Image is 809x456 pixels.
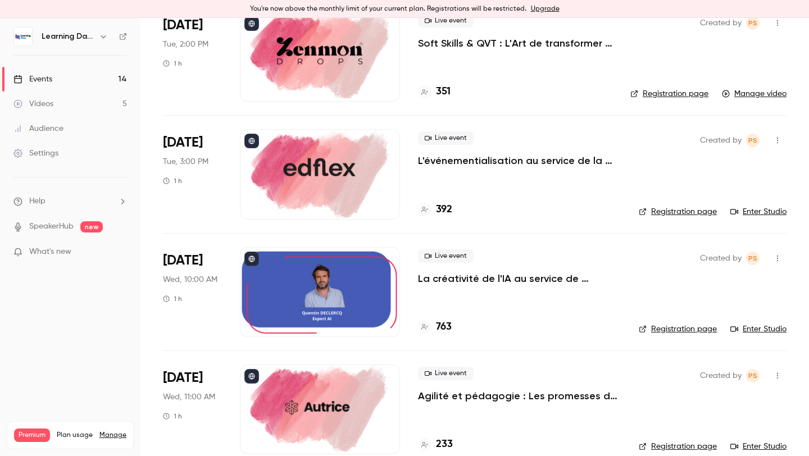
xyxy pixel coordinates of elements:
span: Premium [14,428,50,442]
h4: 392 [436,202,452,217]
h4: 763 [436,320,452,335]
h6: Learning Days [42,31,94,42]
a: Upgrade [531,4,560,13]
h4: 233 [436,437,453,452]
span: [DATE] [163,16,203,34]
a: 233 [418,437,453,452]
span: Help [29,195,46,207]
span: [DATE] [163,252,203,270]
span: PS [748,369,757,382]
span: Prad Selvarajah [746,134,760,147]
span: Wed, 10:00 AM [163,274,217,285]
span: [DATE] [163,369,203,387]
span: [DATE] [163,134,203,152]
div: Oct 7 Tue, 2:00 PM (Europe/Paris) [163,12,222,102]
div: Oct 8 Wed, 11:00 AM (Europe/Paris) [163,364,222,454]
div: Settings [13,148,58,159]
span: Plan usage [57,431,93,440]
span: Live event [418,367,474,380]
span: Live event [418,249,474,263]
a: Manage [99,431,126,440]
div: 1 h [163,176,182,185]
span: Tue, 2:00 PM [163,39,208,50]
a: Enter Studio [730,441,787,452]
a: Enter Studio [730,206,787,217]
span: Created by [700,369,742,382]
span: Prad Selvarajah [746,252,760,265]
a: 392 [418,202,452,217]
div: Videos [13,98,53,110]
a: Agilité et pédagogie : Les promesses de l'IA au service de l'expérience apprenante sont-elles ten... [418,389,621,403]
a: Registration page [639,323,717,335]
a: 351 [418,84,451,99]
img: Learning Days [14,28,32,45]
a: La créativité de l'IA au service de l'expérience apprenante. [418,272,621,285]
a: Registration page [630,88,708,99]
span: Created by [700,252,742,265]
span: Tue, 3:00 PM [163,156,208,167]
span: Prad Selvarajah [746,16,760,30]
span: Created by [700,134,742,147]
div: 1 h [163,412,182,421]
h4: 351 [436,84,451,99]
div: 1 h [163,294,182,303]
span: Live event [418,131,474,145]
a: Enter Studio [730,323,787,335]
a: SpeakerHub [29,221,74,232]
a: L'événementialisation au service de la formation : engagez vos apprenants tout au long de l’année [418,154,621,167]
span: PS [748,252,757,265]
a: Registration page [639,206,717,217]
span: Wed, 11:00 AM [163,391,215,403]
a: Manage video [722,88,787,99]
div: Events [13,74,52,85]
div: Audience [13,123,63,134]
span: What's new [29,246,71,258]
a: Soft Skills & QVT : L'Art de transformer les compétences humaines en levier de bien-être et perfo... [418,37,612,50]
li: help-dropdown-opener [13,195,127,207]
a: Registration page [639,441,717,452]
span: Live event [418,14,474,28]
iframe: Noticeable Trigger [113,247,127,257]
span: Prad Selvarajah [746,369,760,382]
span: PS [748,134,757,147]
div: Oct 8 Wed, 10:00 AM (Europe/Paris) [163,247,222,337]
div: Oct 7 Tue, 3:00 PM (Europe/Paris) [163,129,222,219]
span: Created by [700,16,742,30]
div: 1 h [163,59,182,68]
a: 763 [418,320,452,335]
span: PS [748,16,757,30]
span: new [80,221,103,232]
